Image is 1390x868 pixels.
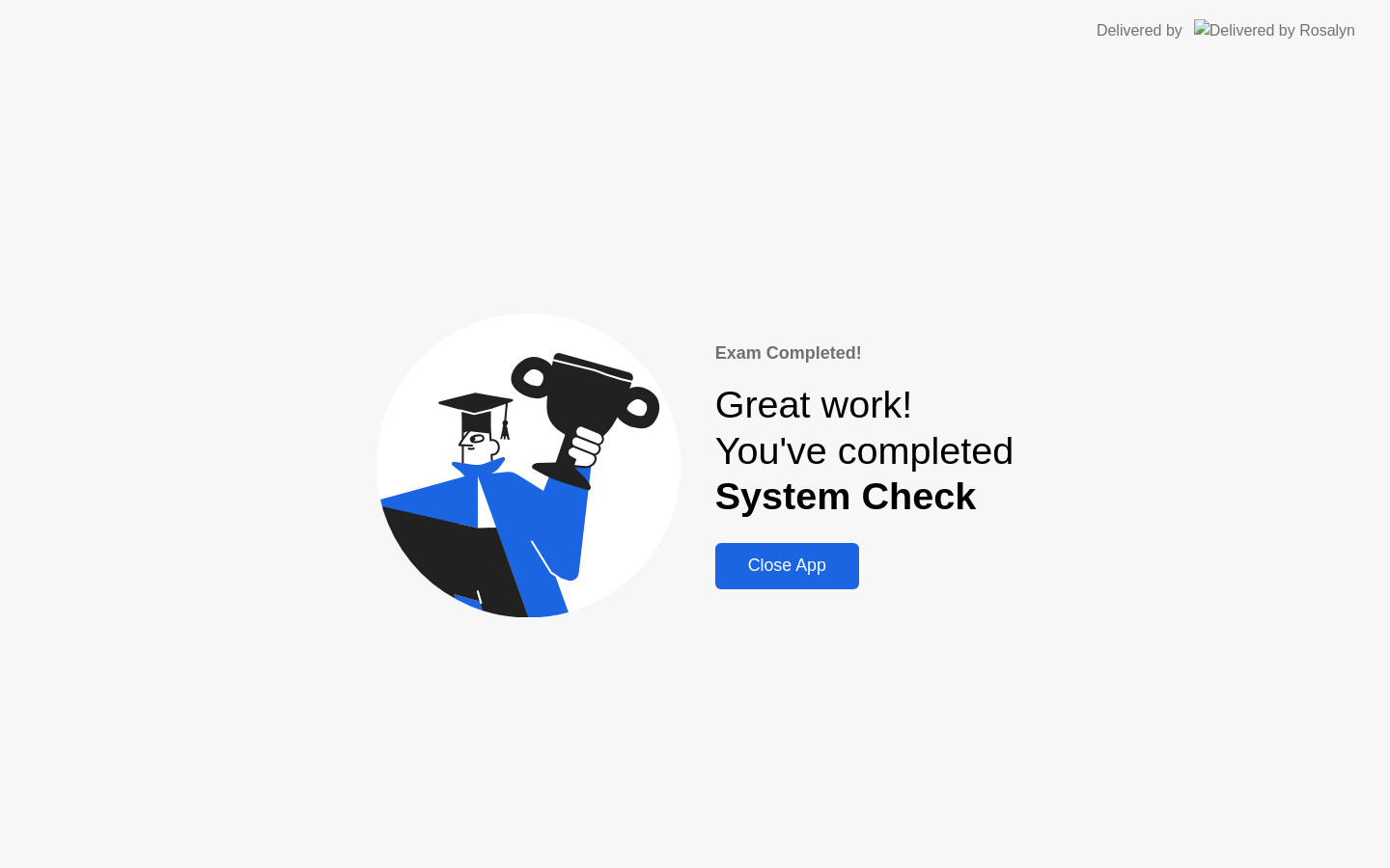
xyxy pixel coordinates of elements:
button: Close App [715,543,859,589]
div: Delivered by [1097,19,1182,42]
div: Great work! You've completed [715,382,1015,520]
div: Exam Completed! [715,340,1015,366]
div: Close App [721,556,853,576]
b: System Check [715,475,977,517]
img: Delivered by Rosalyn [1194,19,1355,41]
